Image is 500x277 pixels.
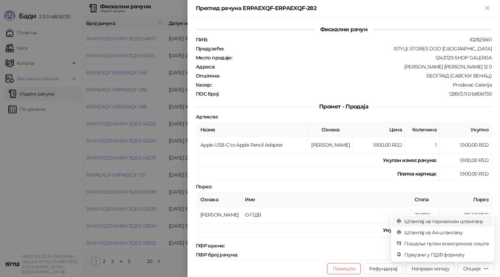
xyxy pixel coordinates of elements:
span: Преузми у ПДФ формату [404,251,489,259]
strong: Предузеће : [196,46,224,52]
td: 1 [405,137,440,154]
span: Штампај на А4 штампачу [404,229,489,236]
div: Преглед рачуна ERPAEXQF-ERPAEXQF-282 [196,4,483,13]
th: Име [242,193,412,206]
td: 20,00% [412,206,440,223]
td: 1.900,00 RSD [353,137,405,154]
th: Цена [353,123,405,137]
span: Штампај на термалном штампачу [404,218,489,225]
td: [PERSON_NAME] [308,137,353,154]
th: Назив [198,123,308,137]
td: 1.900,00 RSD [440,137,492,154]
th: Ознака [198,193,242,206]
td: 316,67 RSD [440,206,492,223]
th: Стопа [412,193,440,206]
span: Фискални рачун [315,26,373,33]
div: Опције [463,266,481,272]
th: Укупно [440,123,492,137]
button: Опције [458,263,494,274]
strong: Артикли : [196,114,218,120]
div: [DATE] 14:23:34 [225,243,492,249]
div: ISTYLE STORES DOO [GEOGRAPHIC_DATA] [225,46,492,52]
div: 102825661 [208,36,492,43]
td: О-ПДВ [242,206,412,223]
span: Направи копију [411,266,449,272]
th: Количина [405,123,440,137]
th: Порез [440,193,492,206]
button: Направи копију [406,263,455,274]
strong: ПОС број : [196,91,219,97]
strong: ПФР број рачуна : [196,252,237,258]
strong: Порез : [196,184,212,190]
strong: Адреса : [196,64,215,70]
button: Поништи [327,263,361,274]
th: Ознака [308,123,353,137]
span: Промет - Продаја [314,103,374,110]
td: 1.900,00 RSD [440,167,492,181]
div: [PERSON_NAME] [PERSON_NAME] 12 0 [216,64,492,70]
strong: Место продаје : [196,55,232,61]
button: Рефундирај [364,263,403,274]
strong: Укупан износ рачуна : [383,157,436,163]
td: Apple USB-C to Apple Pencil Adapter [198,137,308,154]
strong: Платна картица : [397,171,436,177]
td: [PERSON_NAME] [198,206,242,223]
strong: ПИБ : [196,36,207,43]
strong: ПФР време : [196,243,225,249]
strong: Укупан износ пореза: [383,227,436,233]
span: Пошаљи путем електронске поште [404,240,489,247]
div: ERPAEXQF-ERPAEXQF-282 [238,252,492,258]
div: 1289/3.11.0-b80b730 [219,91,492,97]
div: Prodavac Galerija [212,82,492,88]
strong: Општина : [196,73,219,79]
td: 1.900,00 RSD [440,154,492,167]
div: БЕОГРАД (САВСКИ ВЕНАЦ) [220,73,492,79]
strong: Касир : [196,82,211,88]
button: Close [483,4,492,13]
div: 1243729-SHOP GALERIJA [233,55,492,61]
